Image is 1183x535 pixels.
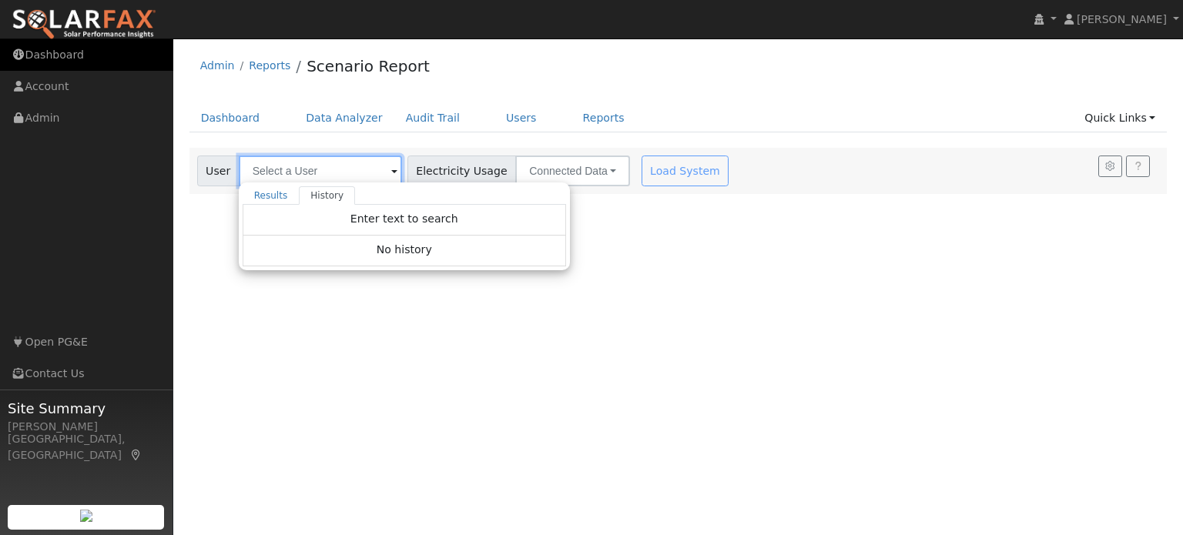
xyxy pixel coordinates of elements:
[1126,155,1150,177] a: Help Link
[350,212,458,225] span: Enter text to search
[299,186,355,205] a: History
[8,431,165,463] div: [GEOGRAPHIC_DATA], [GEOGRAPHIC_DATA]
[249,59,290,72] a: Reports
[8,419,165,435] div: [PERSON_NAME]
[377,243,432,256] span: No history
[515,155,630,186] button: Connected Data
[307,57,430,75] a: Scenario Report
[129,449,143,461] a: Map
[8,398,165,419] span: Site Summary
[200,59,235,72] a: Admin
[80,510,92,522] img: retrieve
[12,8,156,41] img: SolarFax
[1098,155,1122,177] button: Settings
[407,155,516,186] span: Electricity Usage
[197,155,240,186] span: User
[1077,13,1167,25] span: [PERSON_NAME]
[494,104,548,132] a: Users
[189,104,272,132] a: Dashboard
[239,155,402,186] input: Select a User
[1073,104,1167,132] a: Quick Links
[294,104,394,132] a: Data Analyzer
[243,186,300,205] a: Results
[571,104,636,132] a: Reports
[394,104,471,132] a: Audit Trail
